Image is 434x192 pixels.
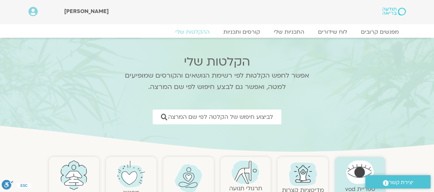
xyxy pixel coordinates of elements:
[311,29,354,35] a: לוח שידורים
[153,110,281,124] a: לביצוע חיפוש של הקלטה לפי שם המרצה
[216,29,267,35] a: קורסים ותכניות
[389,178,413,187] span: יצירת קשר
[168,114,273,120] span: לביצוע חיפוש של הקלטה לפי שם המרצה
[267,29,311,35] a: התכניות שלי
[354,29,406,35] a: מפגשים קרובים
[168,29,216,35] a: ההקלטות שלי
[116,70,318,93] p: אפשר לחפש הקלטות לפי רשימת הנושאים והקורסים שמופיעים למטה, ואפשר גם לבצע חיפוש לפי שם המרצה.
[64,8,109,15] span: [PERSON_NAME]
[365,175,431,189] a: יצירת קשר
[116,55,318,69] h2: הקלטות שלי
[28,29,406,35] nav: Menu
